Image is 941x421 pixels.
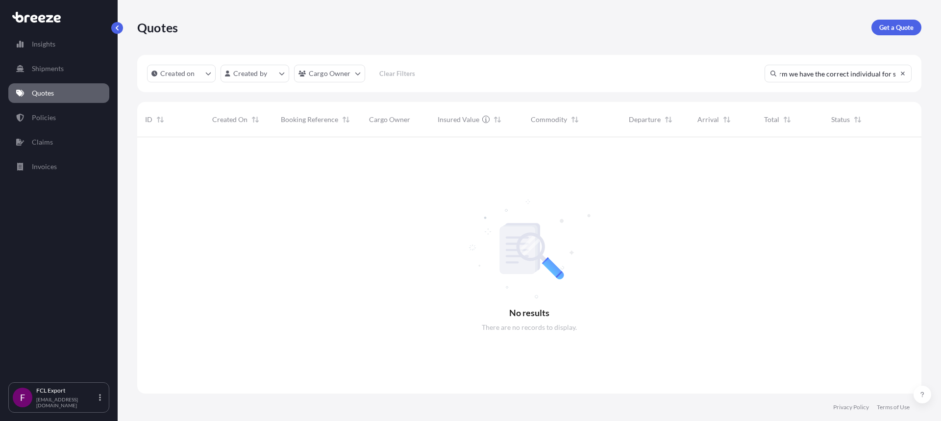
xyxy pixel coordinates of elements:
[32,64,64,74] p: Shipments
[8,34,109,54] a: Insights
[379,69,415,78] p: Clear Filters
[569,114,581,125] button: Sort
[340,114,352,125] button: Sort
[765,65,912,82] input: Search Quote or Shipment ID...
[663,114,674,125] button: Sort
[370,66,425,81] button: Clear Filters
[294,65,365,82] button: cargoOwner Filter options
[8,59,109,78] a: Shipments
[233,69,268,78] p: Created by
[697,115,719,124] span: Arrival
[36,396,97,408] p: [EMAIL_ADDRESS][DOMAIN_NAME]
[20,393,25,402] span: F
[281,115,338,124] span: Booking Reference
[249,114,261,125] button: Sort
[369,115,410,124] span: Cargo Owner
[154,114,166,125] button: Sort
[8,108,109,127] a: Policies
[879,23,914,32] p: Get a Quote
[531,115,567,124] span: Commodity
[8,157,109,176] a: Invoices
[309,69,351,78] p: Cargo Owner
[32,113,56,123] p: Policies
[160,69,195,78] p: Created on
[36,387,97,395] p: FCL Export
[32,137,53,147] p: Claims
[8,83,109,103] a: Quotes
[781,114,793,125] button: Sort
[492,114,503,125] button: Sort
[137,20,178,35] p: Quotes
[833,403,869,411] a: Privacy Policy
[147,65,216,82] button: createdOn Filter options
[145,115,152,124] span: ID
[877,403,910,411] a: Terms of Use
[721,114,733,125] button: Sort
[764,115,779,124] span: Total
[32,39,55,49] p: Insights
[8,132,109,152] a: Claims
[438,115,479,124] span: Insured Value
[871,20,921,35] a: Get a Quote
[852,114,864,125] button: Sort
[212,115,248,124] span: Created On
[32,88,54,98] p: Quotes
[629,115,661,124] span: Departure
[831,115,850,124] span: Status
[32,162,57,172] p: Invoices
[221,65,289,82] button: createdBy Filter options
